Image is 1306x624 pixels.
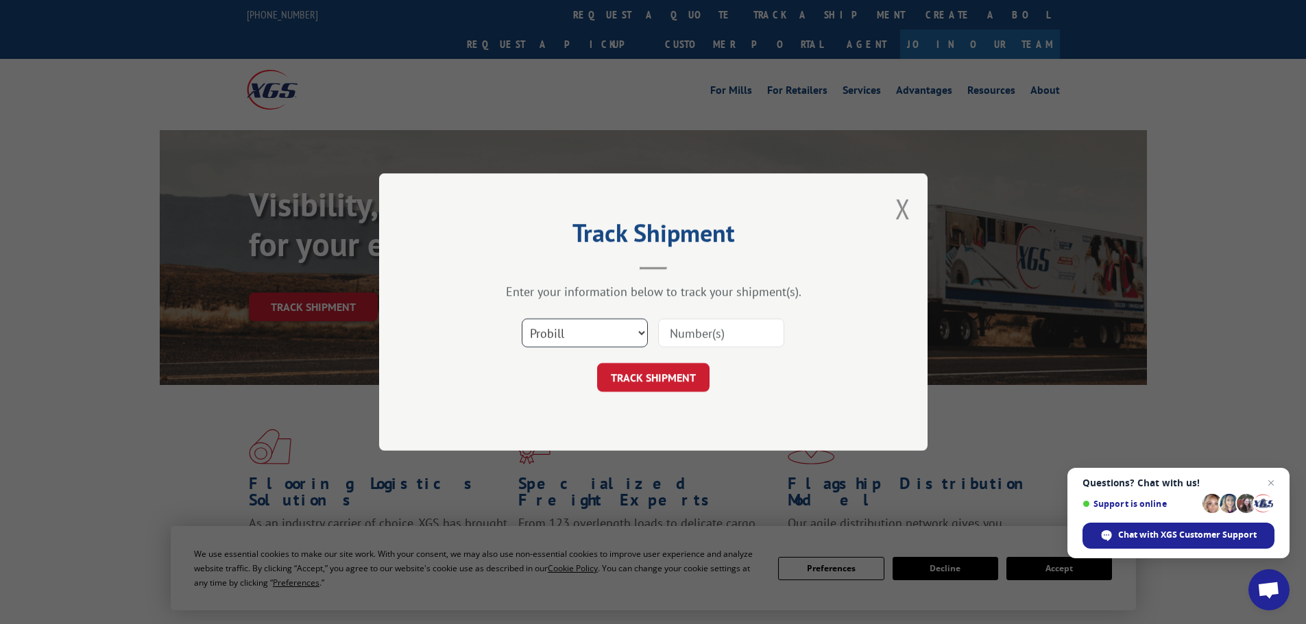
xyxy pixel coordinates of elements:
[597,363,710,392] button: TRACK SHIPMENT
[1083,499,1198,509] span: Support is online
[1263,475,1279,491] span: Close chat
[448,284,859,299] div: Enter your information below to track your shipment(s).
[1118,529,1257,541] span: Chat with XGS Customer Support
[658,319,784,347] input: Number(s)
[1083,523,1274,549] div: Chat with XGS Customer Support
[1083,477,1274,488] span: Questions? Chat with us!
[895,190,910,227] button: Close modal
[1248,569,1290,610] div: Open chat
[448,223,859,249] h2: Track Shipment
